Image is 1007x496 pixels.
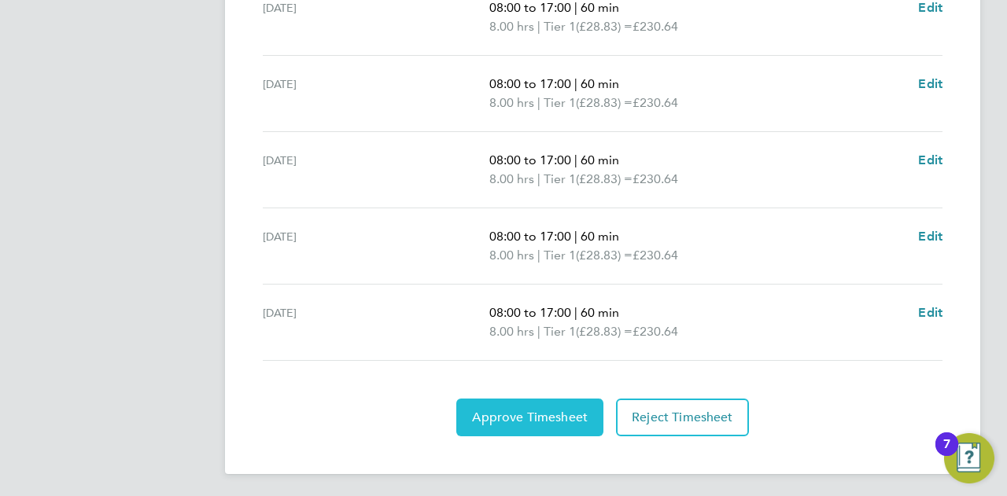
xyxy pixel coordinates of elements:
span: 8.00 hrs [489,19,534,34]
span: | [537,171,540,186]
div: 7 [943,444,950,465]
span: | [537,95,540,110]
span: 8.00 hrs [489,248,534,263]
span: Tier 1 [544,322,576,341]
span: £230.64 [633,19,678,34]
span: 08:00 to 17:00 [489,76,571,91]
span: Reject Timesheet [632,410,733,425]
button: Reject Timesheet [616,399,749,436]
span: Edit [918,229,942,244]
a: Edit [918,227,942,246]
span: £230.64 [633,95,678,110]
a: Edit [918,303,942,322]
span: (£28.83) = [576,324,633,339]
div: [DATE] [263,75,489,112]
span: | [574,229,577,244]
span: Tier 1 [544,17,576,36]
span: 60 min [581,229,619,244]
span: 8.00 hrs [489,324,534,339]
span: 08:00 to 17:00 [489,152,571,167]
div: [DATE] [263,303,489,341]
span: 60 min [581,305,619,320]
span: Approve Timesheet [472,410,588,425]
span: (£28.83) = [576,248,633,263]
span: 08:00 to 17:00 [489,229,571,244]
div: [DATE] [263,227,489,265]
span: Tier 1 [544,170,576,189]
span: 08:00 to 17:00 [489,305,571,320]
span: | [574,76,577,91]
span: Tier 1 [544,246,576,265]
span: (£28.83) = [576,19,633,34]
button: Open Resource Center, 7 new notifications [944,433,994,483]
span: | [574,305,577,320]
div: [DATE] [263,151,489,189]
span: 60 min [581,152,619,167]
span: £230.64 [633,171,678,186]
span: | [537,248,540,263]
a: Edit [918,151,942,170]
span: | [537,324,540,339]
span: Tier 1 [544,94,576,112]
span: | [574,152,577,167]
span: 8.00 hrs [489,171,534,186]
span: | [537,19,540,34]
span: Edit [918,152,942,167]
span: 8.00 hrs [489,95,534,110]
span: Edit [918,76,942,91]
button: Approve Timesheet [456,399,603,436]
span: (£28.83) = [576,95,633,110]
span: £230.64 [633,248,678,263]
a: Edit [918,75,942,94]
span: £230.64 [633,324,678,339]
span: 60 min [581,76,619,91]
span: Edit [918,305,942,320]
span: (£28.83) = [576,171,633,186]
